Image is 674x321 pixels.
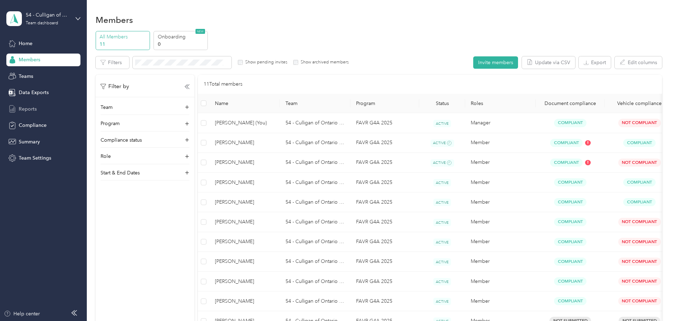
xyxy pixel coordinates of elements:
span: ACTIVE [433,219,451,226]
span: Teams [19,73,33,80]
p: Program [101,120,120,127]
p: Filter by [101,82,129,91]
label: Show archived members [298,59,349,66]
td: Member [465,133,536,153]
p: Start & End Dates [101,169,140,177]
span: NEW [195,29,205,34]
td: Frank Medina [209,212,280,232]
span: Compliant [623,198,656,206]
span: Name [215,100,274,106]
span: ACTIVE [433,258,451,266]
span: Not Compliant [618,297,661,305]
span: Members [19,56,40,63]
td: FAVR G4A 2025 [350,252,419,272]
td: 54 - Culligan of Ontario Sales Manager (Resi) [280,113,350,133]
span: Compliant [554,198,586,206]
td: FAVR G4A 2025 [350,232,419,252]
p: 11 Total members [204,80,242,88]
span: Compliant [554,258,586,266]
span: ACTIVE [433,120,451,127]
span: Compliant [554,297,586,305]
td: FAVR G4A 2025 [350,212,419,232]
td: FAVR G4A 2025 [350,192,419,212]
td: Edgar Jauregui [209,192,280,212]
th: Program [350,94,419,113]
span: [PERSON_NAME] [215,179,274,186]
div: Team dashboard [26,21,58,25]
span: [PERSON_NAME] [215,218,274,226]
td: 54 - Culligan of Ontario Sales Manager (Resi) [280,133,350,153]
td: Manager [465,113,536,133]
td: Member [465,291,536,311]
iframe: Everlance-gr Chat Button Frame [634,282,674,321]
td: FAVR G4A 2025 [350,173,419,192]
span: [PERSON_NAME] [215,139,274,147]
th: Name [209,94,280,113]
span: Not Compliant [618,238,661,246]
span: Compliant [554,277,586,285]
p: Compliance status [101,136,142,144]
td: Member [465,173,536,192]
span: Data Exports [19,89,49,96]
span: ACTIVE [433,199,451,206]
th: Status [419,94,465,113]
label: Show pending invites [243,59,287,66]
td: Brian Rogers [209,232,280,252]
button: Edit columns [615,56,662,69]
span: Not Compliant [618,218,661,226]
th: Team [280,94,350,113]
span: Compliance [19,122,47,129]
span: Compliant [623,178,656,186]
span: Compliant [554,238,586,246]
th: Roles [465,94,536,113]
p: All Members [100,33,148,41]
td: 54 - Culligan of Ontario Sales Manager (Resi) [280,232,350,252]
span: [PERSON_NAME] [215,278,274,285]
td: FAVR G4A 2025 [350,153,419,173]
span: Not Compliant [618,119,661,127]
span: Not Compliant [618,277,661,285]
span: ACTIVE [433,278,451,285]
td: 54 - Culligan of Ontario Sales Manager (Resi) [280,173,350,192]
td: Member [465,153,536,173]
button: Help center [4,310,40,317]
span: ACTIVE [433,298,451,305]
div: 54 - Culligan of Ontario Sales Manager (Resi) [26,11,70,19]
td: Brenda Moncayo [209,291,280,311]
span: Not Compliant [618,159,661,167]
button: Export [579,56,611,69]
div: Vehicle compliance [610,100,668,106]
span: Compliant [550,159,583,167]
p: Role [101,153,111,160]
button: Update via CSV [522,56,575,69]
td: Member [465,212,536,232]
span: ACTIVE [431,140,455,147]
span: Compliant [554,218,586,226]
span: Compliant [623,139,656,147]
p: Onboarding [158,33,206,41]
td: Anthony Vasquez [209,272,280,291]
td: FAVR G4A 2025 [350,291,419,311]
td: 54 - Culligan of Ontario Sales Manager (Resi) [280,272,350,291]
td: 54 - Culligan of Ontario Sales Manager (Resi) [280,291,350,311]
span: [PERSON_NAME] [215,258,274,265]
p: 0 [158,41,206,48]
span: Home [19,40,32,47]
span: Compliant [550,139,583,147]
span: [PERSON_NAME] (You) [215,119,274,127]
span: ACTIVE [433,179,451,186]
td: FAVR G4A 2025 [350,272,419,291]
button: Invite members [473,56,518,69]
td: Roy Sandoval [209,133,280,153]
h1: Members [96,16,133,24]
td: Member [465,192,536,212]
p: 11 [100,41,148,48]
span: ACTIVE [431,159,455,167]
p: Team [101,104,113,111]
td: Member [465,232,536,252]
td: 54 - Culligan of Ontario Sales Manager (Resi) [280,212,350,232]
span: [PERSON_NAME] [215,238,274,246]
span: ACTIVE [433,239,451,246]
div: Document compliance [541,100,599,106]
span: Compliant [554,119,586,127]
